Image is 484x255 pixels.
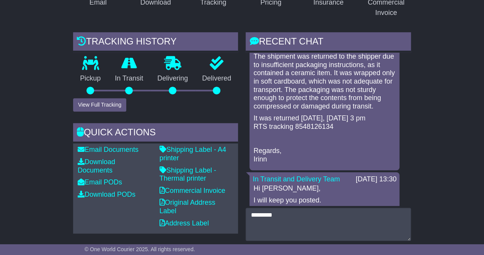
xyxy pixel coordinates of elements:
p: It was returned [DATE], [DATE] 3 pm RTS tracking 8548126134 [253,114,396,131]
p: The shipment was returned to the shipper due to insufficient packaging instructions, as it contai... [253,53,396,110]
a: Email PODs [78,178,122,186]
span: © One World Courier 2025. All rights reserved. [85,246,195,252]
p: Regards, Irinn [253,147,396,163]
div: Quick Actions [73,123,238,144]
p: Delivering [150,74,195,83]
a: Original Address Label [160,199,215,215]
p: I will keep you posted. [253,196,396,205]
a: Email Documents [78,146,139,153]
div: [DATE] 13:30 [355,175,396,184]
p: Pickup [73,74,108,83]
div: RECENT CHAT [246,32,411,53]
a: Address Label [160,219,209,227]
div: Tracking history [73,32,238,53]
a: Download Documents [78,158,115,174]
a: In Transit and Delivery Team [253,175,340,183]
a: Download PODs [78,191,135,198]
a: Commercial Invoice [160,187,225,194]
a: Shipping Label - A4 printer [160,146,226,162]
p: Hi [PERSON_NAME], [253,184,396,193]
p: In Transit [108,74,150,83]
button: View Full Tracking [73,98,126,112]
a: Shipping Label - Thermal printer [160,166,216,183]
p: Delivered [195,74,238,83]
